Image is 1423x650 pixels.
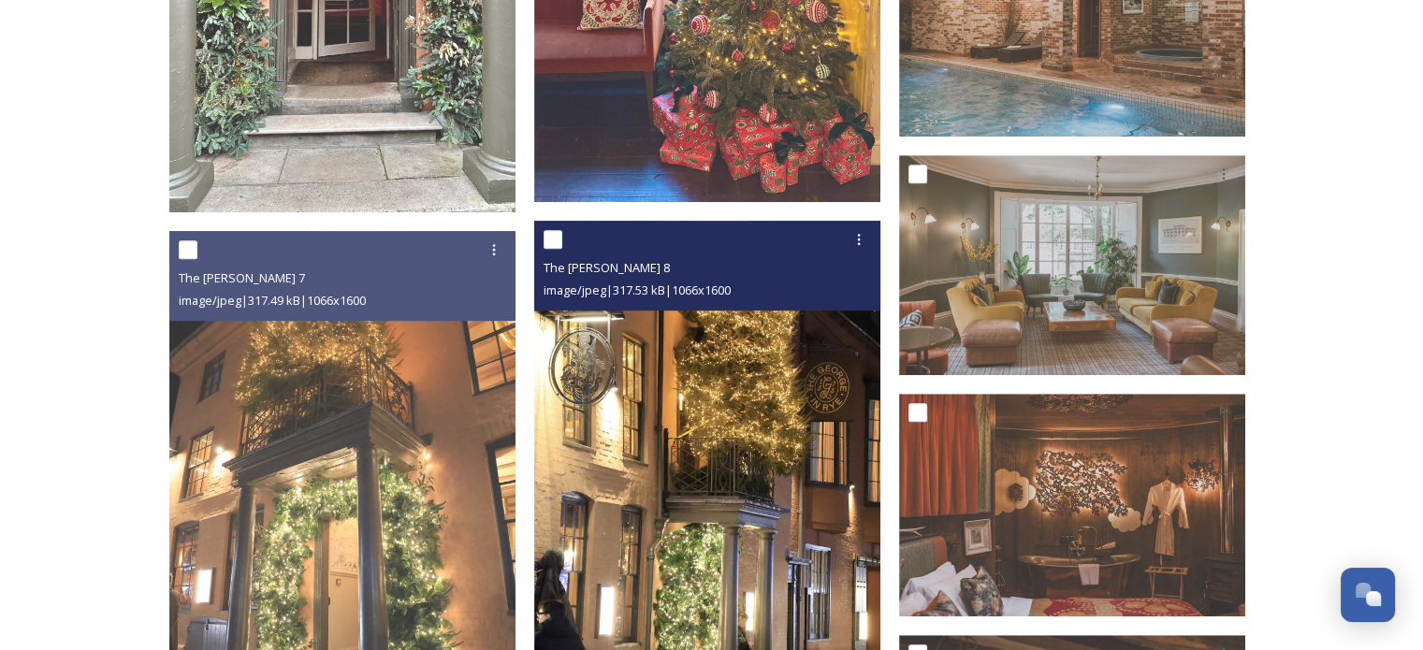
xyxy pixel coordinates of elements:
span: The [PERSON_NAME] 7 [179,269,305,286]
span: The [PERSON_NAME] 8 [544,259,670,276]
img: Flackley Ash Hotel 2 [899,155,1245,375]
span: image/jpeg | 317.49 kB | 1066 x 1600 [179,292,366,309]
span: image/jpeg | 317.53 kB | 1066 x 1600 [544,282,731,298]
button: Open Chat [1341,568,1395,622]
img: The Bell in Ticehurst 1 [899,394,1245,616]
